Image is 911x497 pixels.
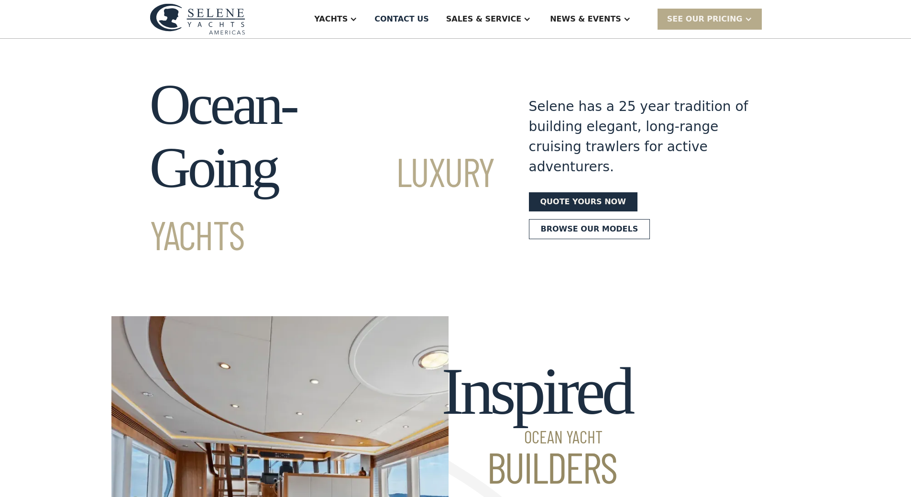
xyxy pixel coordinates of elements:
span: Builders [441,445,631,488]
div: Sales & Service [446,13,521,25]
a: Browse our models [529,219,650,239]
img: logo [150,3,245,34]
div: SEE Our Pricing [658,9,762,29]
h1: Ocean-Going [150,73,494,263]
div: SEE Our Pricing [667,13,743,25]
h2: Inspired [441,354,631,488]
a: Quote yours now [529,192,637,211]
div: Yachts [314,13,348,25]
span: Ocean Yacht [441,428,631,445]
div: News & EVENTS [550,13,621,25]
div: Contact US [374,13,429,25]
div: Selene has a 25 year tradition of building elegant, long-range cruising trawlers for active adven... [529,97,749,177]
span: Luxury Yachts [150,147,494,258]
